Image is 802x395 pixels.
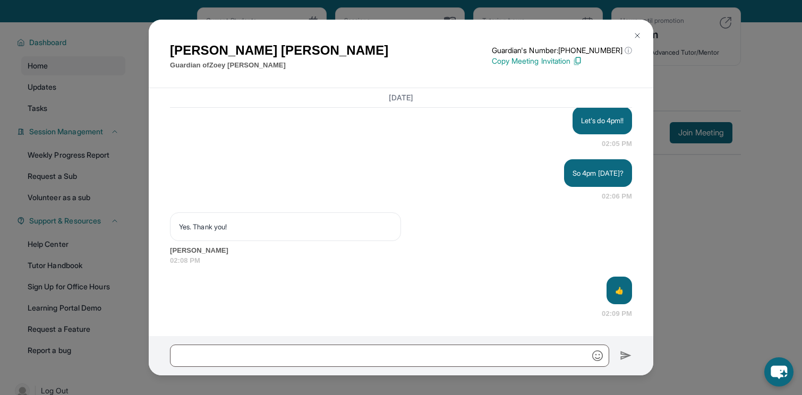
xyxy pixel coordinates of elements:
span: 02:08 PM [170,255,632,266]
p: Yes. Thank you! [179,221,392,232]
p: So 4pm [DATE]? [573,168,624,178]
h3: [DATE] [170,92,632,103]
p: Let's do 4pm!! [581,115,624,126]
p: Copy Meeting Invitation [492,56,632,66]
p: Guardian's Number: [PHONE_NUMBER] [492,45,632,56]
img: Close Icon [633,31,642,40]
button: chat-button [764,357,794,387]
p: 👍 [615,285,624,296]
span: 02:06 PM [602,191,632,202]
h1: [PERSON_NAME] [PERSON_NAME] [170,41,388,60]
span: ⓘ [625,45,632,56]
p: Guardian of Zoey [PERSON_NAME] [170,60,388,71]
img: Copy Icon [573,56,582,66]
img: Emoji [592,350,603,361]
span: [PERSON_NAME] [170,245,632,256]
span: 02:05 PM [602,139,632,149]
img: Send icon [620,349,632,362]
span: 02:09 PM [602,308,632,319]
